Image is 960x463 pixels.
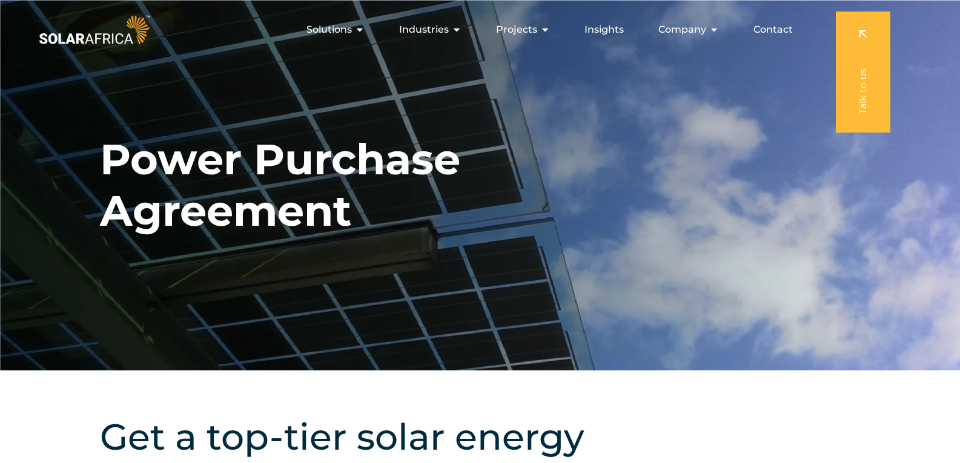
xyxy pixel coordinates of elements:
span: Company [658,22,706,37]
a: Contact [753,22,793,37]
h1: Power Purchase Agreement [100,134,463,237]
span: Projects [496,22,537,37]
nav: Menu [153,18,803,42]
div: Menu Toggle [153,18,803,42]
span: Industries [399,22,449,37]
span: Solutions [306,22,352,37]
a: Insights [584,22,624,37]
